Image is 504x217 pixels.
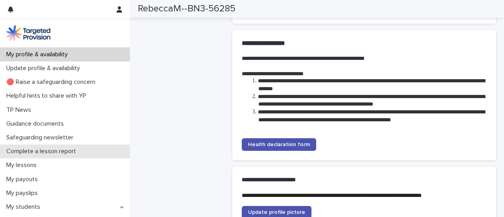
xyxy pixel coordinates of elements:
p: My students [3,203,46,211]
p: Helpful hints to share with YP [3,92,93,100]
p: Guidance documents [3,120,70,128]
img: M5nRWzHhSzIhMunXDL62 [6,25,50,41]
p: My payouts [3,176,44,183]
a: Health declaration form [242,138,316,151]
h2: RebeccaM--BN3-56285 [138,3,235,15]
p: My payslips [3,189,44,197]
p: TP News [3,106,37,114]
p: Safeguarding newsletter [3,134,80,141]
p: 🔴 Raise a safeguarding concern [3,78,102,86]
p: Complete a lesson report [3,148,82,155]
p: My profile & availability [3,51,74,58]
p: My lessons [3,161,43,169]
p: Update profile & availability [3,65,86,72]
span: Update profile picture [248,210,305,215]
span: Health declaration form [248,142,310,147]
